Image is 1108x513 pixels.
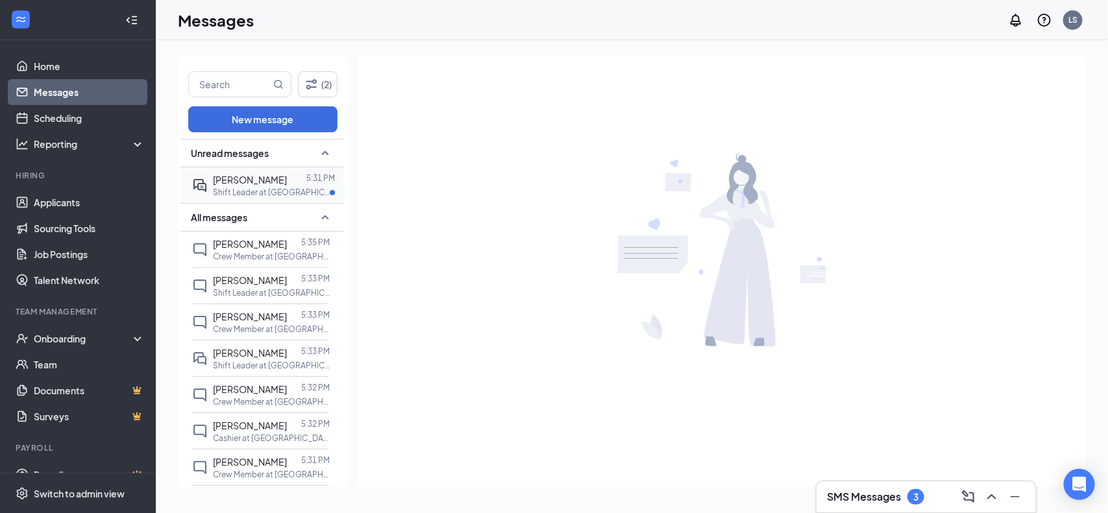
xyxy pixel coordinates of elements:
a: Applicants [34,189,145,215]
span: [PERSON_NAME] [213,456,287,468]
a: Messages [34,79,145,105]
p: Crew Member at [GEOGRAPHIC_DATA] [213,396,330,407]
svg: ChevronUp [984,489,1000,505]
div: Onboarding [34,332,134,345]
svg: ChatInactive [192,315,208,330]
span: [PERSON_NAME] [213,274,287,286]
svg: Filter [304,77,319,92]
svg: Notifications [1008,12,1024,28]
div: 3 [913,492,918,503]
p: Cashier at [GEOGRAPHIC_DATA] [213,433,330,444]
p: Crew Member at [GEOGRAPHIC_DATA] [213,324,330,335]
span: [PERSON_NAME] [213,174,287,185]
p: 5:31 PM [306,173,335,184]
svg: ChatInactive [192,424,208,439]
a: DocumentsCrown [34,377,145,403]
p: 5:33 PM [301,273,330,284]
h3: SMS Messages [827,490,901,504]
span: [PERSON_NAME] [213,311,287,322]
p: Shift Leader at [GEOGRAPHIC_DATA] [213,360,330,371]
div: Payroll [16,442,142,453]
div: Switch to admin view [34,487,125,500]
span: Unread messages [191,147,269,160]
button: Minimize [1005,486,1026,507]
svg: Minimize [1007,489,1023,505]
svg: Collapse [125,14,138,27]
a: SurveysCrown [34,403,145,429]
span: [PERSON_NAME] [213,420,287,431]
div: Open Intercom Messenger [1064,469,1095,500]
p: 5:32 PM [301,418,330,429]
button: Filter (2) [298,71,338,97]
svg: Settings [16,487,29,500]
a: Job Postings [34,241,145,267]
svg: QuestionInfo [1037,12,1052,28]
svg: SmallChevronUp [317,209,333,225]
div: Reporting [34,137,145,150]
svg: ChatInactive [192,460,208,475]
button: ChevronUp [981,486,1002,507]
span: All messages [191,211,247,224]
svg: ActiveDoubleChat [192,178,208,193]
svg: ChatInactive [192,278,208,294]
span: [PERSON_NAME] [213,347,287,359]
svg: DoubleChat [192,351,208,366]
div: Hiring [16,170,142,181]
svg: UserCheck [16,332,29,345]
svg: Analysis [16,137,29,150]
a: Team [34,352,145,377]
svg: WorkstreamLogo [14,13,27,26]
button: ComposeMessage [958,486,979,507]
svg: ChatInactive [192,242,208,257]
p: 5:33 PM [301,309,330,320]
div: LS [1068,14,1077,25]
p: Crew Member at [GEOGRAPHIC_DATA] [213,469,330,480]
a: Scheduling [34,105,145,131]
p: 5:33 PM [301,346,330,357]
a: PayrollCrown [34,462,145,488]
svg: MagnifyingGlass [273,79,284,89]
p: Shift Leader at [GEOGRAPHIC_DATA] [213,287,330,298]
input: Search [189,72,271,97]
h1: Messages [178,9,254,31]
p: 5:31 PM [301,455,330,466]
p: Crew Member at [GEOGRAPHIC_DATA] [213,251,330,262]
span: [PERSON_NAME] [213,238,287,250]
p: 5:35 PM [301,237,330,248]
button: New message [188,106,338,132]
p: 5:32 PM [301,382,330,393]
a: Sourcing Tools [34,215,145,241]
div: Team Management [16,306,142,317]
svg: SmallChevronUp [317,145,333,161]
a: Talent Network [34,267,145,293]
a: Home [34,53,145,79]
svg: ChatInactive [192,387,208,403]
svg: ComposeMessage [961,489,976,505]
span: [PERSON_NAME] [213,383,287,395]
p: Shift Leader at [GEOGRAPHIC_DATA] [213,187,330,198]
